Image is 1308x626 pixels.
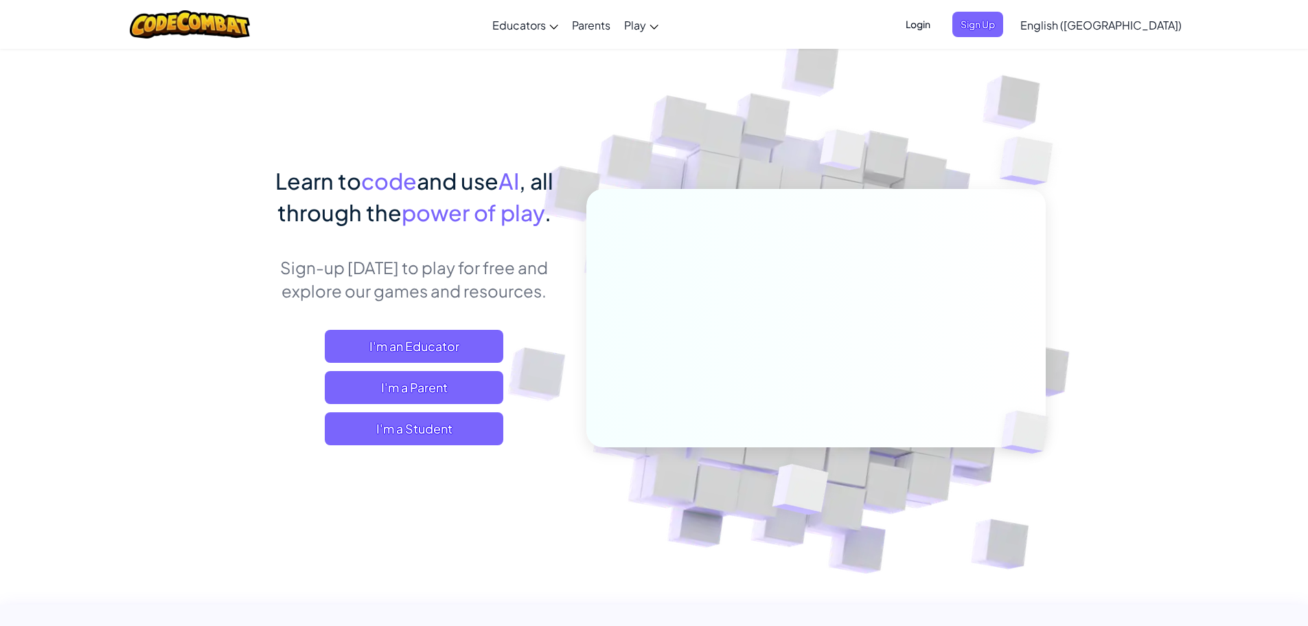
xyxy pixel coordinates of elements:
[325,412,503,445] button: I'm a Student
[897,12,939,37] button: Login
[492,18,546,32] span: Educators
[565,6,617,43] a: Parents
[952,12,1003,37] button: Sign Up
[130,10,250,38] img: CodeCombat logo
[544,199,551,226] span: .
[485,6,565,43] a: Educators
[617,6,665,43] a: Play
[263,256,566,302] p: Sign-up [DATE] to play for free and explore our games and resources.
[978,382,1081,482] img: Overlap cubes
[794,102,893,205] img: Overlap cubes
[972,103,1091,219] img: Overlap cubes
[624,18,646,32] span: Play
[325,371,503,404] a: I'm a Parent
[738,435,861,549] img: Overlap cubes
[1020,18,1182,32] span: English ([GEOGRAPHIC_DATA])
[361,167,417,194] span: code
[498,167,519,194] span: AI
[275,167,361,194] span: Learn to
[1013,6,1189,43] a: English ([GEOGRAPHIC_DATA])
[402,199,544,226] span: power of play
[325,330,503,363] a: I'm an Educator
[417,167,498,194] span: and use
